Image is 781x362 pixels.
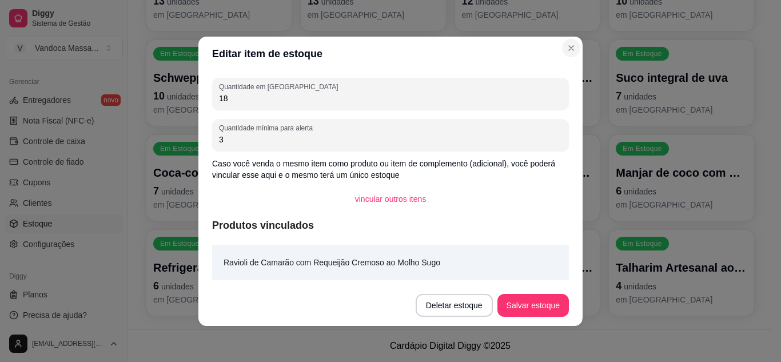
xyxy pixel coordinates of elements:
[219,123,317,133] label: Quantidade mínima para alerta
[224,256,440,269] article: Ravioli de Camarão com Requeijão Cremoso ao Molho Sugo
[212,217,569,233] article: Produtos vinculados
[497,294,569,317] button: Salvar estoque
[198,37,583,71] header: Editar item de estoque
[219,134,562,145] input: Quantidade mínima para alerta
[219,82,342,92] label: Quantidade em [GEOGRAPHIC_DATA]
[219,93,562,104] input: Quantidade em estoque
[346,188,436,210] button: vincular outros itens
[562,39,580,57] button: Close
[212,158,569,181] p: Caso você venda o mesmo item como produto ou item de complemento (adicional), você poderá vincula...
[416,294,493,317] button: Deletar estoque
